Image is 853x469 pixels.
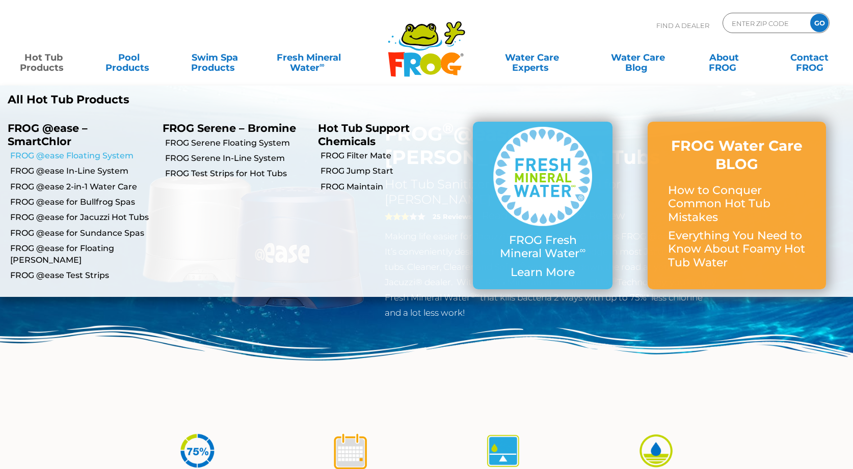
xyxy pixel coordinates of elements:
a: FROG Serene Floating System [165,137,310,149]
a: FROG Filter Mate [321,150,465,161]
a: All Hot Tub Products [8,93,419,106]
a: ContactFROG [776,47,843,68]
a: FROG @ease for Bullfrog Spas [10,197,155,208]
a: FROG @ease Floating System [10,150,155,161]
p: Everything You Need to Know About Foamy Hot Tub Water [668,229,806,269]
a: Water CareBlog [605,47,672,68]
input: Zip Code Form [731,16,799,31]
p: Find A Dealer [656,13,709,38]
a: FROG Maintain [321,181,465,192]
sup: ®∞ [470,291,480,299]
a: FROG Serene In-Line System [165,153,310,164]
a: FROG @ease for Jacuzzi Hot Tubs [10,212,155,223]
h3: FROG Water Care BLOG [668,136,806,174]
a: FROG Test Strips for Hot Tubs [165,168,310,179]
p: Hot Tub Support Chemicals [318,122,458,147]
sup: ∞ [579,245,585,255]
a: AboutFROG [690,47,757,68]
p: FROG @ease – SmartChlor [8,122,147,147]
a: FROG @ease for Sundance Spas [10,228,155,239]
a: Swim SpaProducts [181,47,248,68]
a: FROG @ease In-Line System [10,165,155,177]
p: FROG Serene – Bromine [163,122,302,134]
a: FROG @ease for Floating [PERSON_NAME] [10,243,155,266]
a: FROG Fresh Mineral Water∞ Learn More [493,127,592,284]
sup: ∞ [319,61,325,69]
a: Hot TubProducts [10,47,77,68]
a: PoolProducts [96,47,163,68]
input: GO [810,14,829,32]
p: Learn More [493,266,592,279]
a: Water CareExperts [477,47,585,68]
a: FROG @ease Test Strips [10,270,155,281]
a: Fresh MineralWater∞ [267,47,350,68]
a: FROG Water Care BLOG How to Conquer Common Hot Tub Mistakes Everything You Need to Know About Foa... [668,136,806,274]
p: FROG Fresh Mineral Water [493,234,592,261]
a: FROG Jump Start [321,165,465,177]
p: How to Conquer Common Hot Tub Mistakes [668,184,806,224]
a: FROG @ease 2-in-1 Water Care [10,181,155,192]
